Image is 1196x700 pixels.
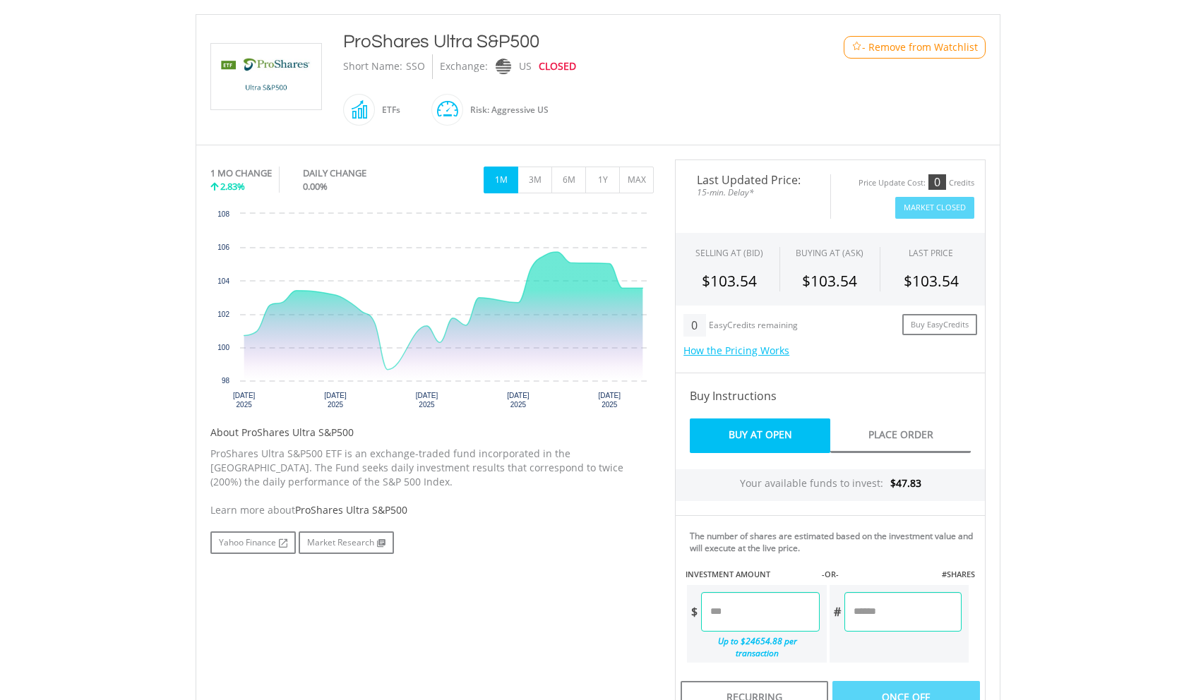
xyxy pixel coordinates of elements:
[928,174,946,190] div: 0
[851,42,862,52] img: Watchlist
[844,36,986,59] button: Watchlist - Remove from Watchlist
[909,247,953,259] div: LAST PRICE
[830,592,844,632] div: #
[539,54,576,79] div: CLOSED
[902,314,977,336] a: Buy EasyCredits
[416,392,438,409] text: [DATE] 2025
[686,569,770,580] label: INVESTMENT AMOUNT
[210,447,654,489] p: ProShares Ultra S&P500 ETF is an exchange-traded fund incorporated in the [GEOGRAPHIC_DATA]. The ...
[440,54,488,79] div: Exchange:
[619,167,654,193] button: MAX
[686,174,820,186] span: Last Updated Price:
[702,271,757,291] span: $103.54
[484,167,518,193] button: 1M
[687,592,701,632] div: $
[690,530,979,554] div: The number of shares are estimated based on the investment value and will execute at the live price.
[220,180,245,193] span: 2.83%
[303,167,414,180] div: DAILY CHANGE
[217,210,229,218] text: 108
[822,569,839,580] label: -OR-
[217,310,229,318] text: 102
[599,392,621,409] text: [DATE] 2025
[303,180,328,193] span: 0.00%
[496,59,511,75] img: nasdaq.png
[683,314,705,337] div: 0
[299,531,394,554] a: Market Research
[676,469,985,501] div: Your available funds to invest:
[210,531,296,554] a: Yahoo Finance
[690,387,971,404] h4: Buy Instructions
[210,167,272,180] div: 1 MO CHANGE
[210,207,654,418] div: Chart. Highcharts interactive chart.
[217,344,229,351] text: 100
[210,503,654,517] div: Learn more about
[904,271,959,291] span: $103.54
[551,167,586,193] button: 6M
[213,44,319,109] img: EQU.US.SSO.png
[862,40,978,54] span: - Remove from Watchlist
[709,320,798,332] div: EasyCredits remaining
[949,178,974,188] div: Credits
[222,377,230,385] text: 98
[695,247,763,259] div: SELLING AT (BID)
[890,476,921,490] span: $47.83
[519,54,532,79] div: US
[518,167,552,193] button: 3M
[687,632,820,663] div: Up to $24654.88 per transaction
[295,503,407,517] span: ProShares Ultra S&P500
[210,426,654,440] h5: About ProShares Ultra S&P500
[859,178,926,188] div: Price Update Cost:
[375,93,400,127] div: ETFs
[830,418,971,453] a: Place Order
[406,54,425,79] div: SSO
[585,167,620,193] button: 1Y
[210,207,654,418] svg: Interactive chart
[463,93,549,127] div: Risk: Aggressive US
[507,392,530,409] text: [DATE] 2025
[233,392,256,409] text: [DATE] 2025
[690,418,830,453] a: Buy At Open
[343,54,402,79] div: Short Name:
[796,247,863,259] span: BUYING AT (ASK)
[942,569,975,580] label: #SHARES
[217,243,229,251] text: 106
[683,344,789,357] a: How the Pricing Works
[343,29,787,54] div: ProShares Ultra S&P500
[217,277,229,285] text: 104
[324,392,347,409] text: [DATE] 2025
[686,186,820,199] span: 15-min. Delay*
[895,197,974,219] button: Market Closed
[802,271,857,291] span: $103.54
